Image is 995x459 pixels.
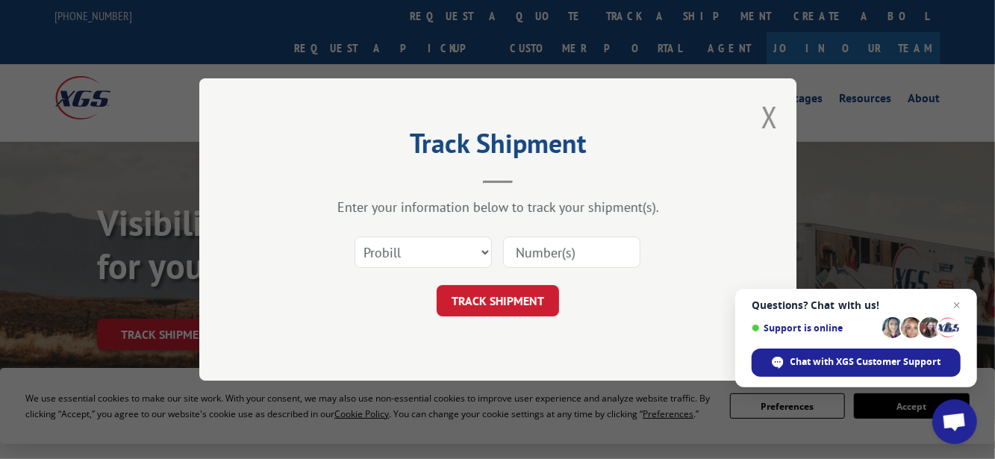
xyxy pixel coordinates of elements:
h2: Track Shipment [274,133,722,161]
span: Close chat [948,296,966,314]
div: Open chat [932,399,977,444]
span: Chat with XGS Customer Support [790,355,941,369]
div: Enter your information below to track your shipment(s). [274,199,722,216]
button: TRACK SHIPMENT [437,285,559,316]
button: Close modal [761,97,778,137]
input: Number(s) [503,237,640,268]
div: Chat with XGS Customer Support [752,349,961,377]
span: Support is online [752,322,877,334]
span: Questions? Chat with us! [752,299,961,311]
